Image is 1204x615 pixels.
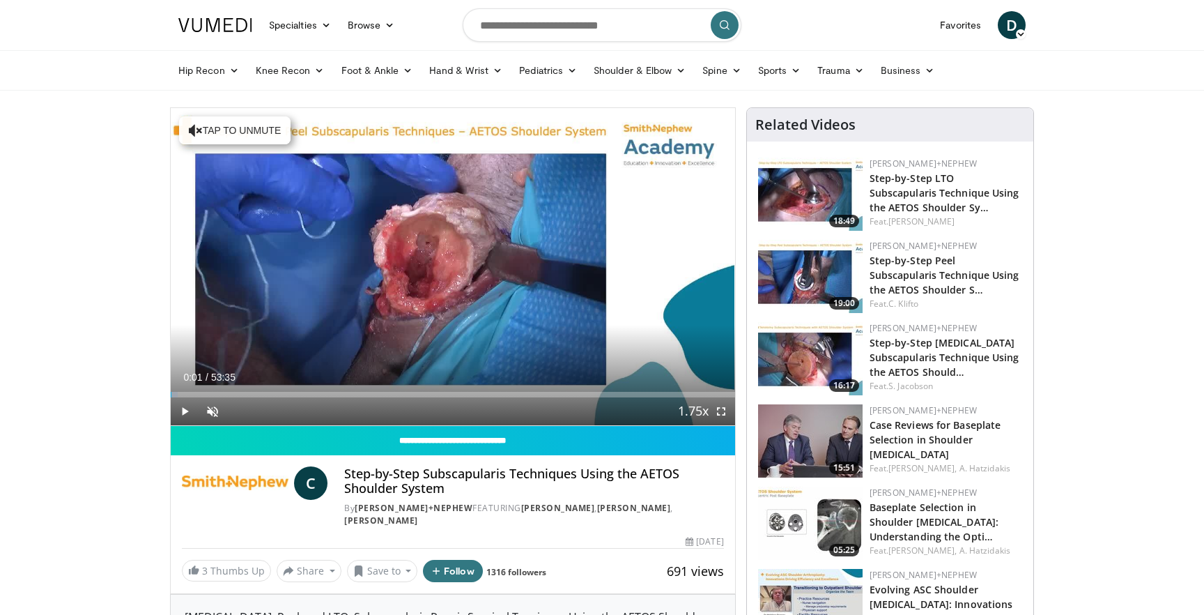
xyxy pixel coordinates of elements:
a: 15:51 [758,404,863,478]
a: [PERSON_NAME], [888,545,957,556]
span: 0:01 [183,372,202,383]
img: 4b15b7a9-a58b-4518-b73d-b60939e2e08b.150x105_q85_crop-smart_upscale.jpg [758,487,863,560]
button: Follow [423,560,483,582]
a: Sports [750,56,810,84]
a: C [294,466,327,500]
span: / [206,372,208,383]
a: D [998,11,1026,39]
h4: Related Videos [755,116,856,133]
img: f00e741d-fb3a-4d21-89eb-19e7839cb837.150x105_q85_crop-smart_upscale.jpg [758,404,863,478]
a: Step-by-Step Peel Subscapularis Technique Using the AETOS Shoulder S… [870,254,1019,296]
span: 691 views [667,563,724,579]
div: Feat. [870,462,1022,475]
button: Playback Rate [679,397,707,425]
a: Step-by-Step [MEDICAL_DATA] Subscapularis Technique Using the AETOS Should… [870,336,1019,379]
a: Baseplate Selection in Shoulder [MEDICAL_DATA]: Understanding the Opti… [870,501,998,543]
img: VuMedi Logo [178,18,252,32]
a: [PERSON_NAME], [888,462,957,474]
a: 18:49 [758,158,863,231]
span: 53:35 [211,372,236,383]
a: Specialties [261,11,339,39]
button: Fullscreen [707,397,735,425]
a: Knee Recon [247,56,333,84]
a: Trauma [809,56,872,84]
img: 5fb50d2e-094e-471e-87f5-37e6246062e2.150x105_q85_crop-smart_upscale.jpg [758,158,863,231]
a: [PERSON_NAME]+Nephew [870,404,977,416]
a: [PERSON_NAME]+Nephew [870,569,977,581]
img: Smith+Nephew [182,466,288,500]
a: [PERSON_NAME]+Nephew [870,158,977,169]
a: 3 Thumbs Up [182,560,271,582]
video-js: Video Player [171,108,735,426]
a: [PERSON_NAME] [521,502,595,514]
div: Progress Bar [171,392,735,397]
a: Case Reviews for Baseplate Selection in Shoulder [MEDICAL_DATA] [870,418,1001,461]
a: [PERSON_NAME]+Nephew [870,240,977,252]
div: By FEATURING , , [344,502,723,527]
span: 19:00 [829,297,859,310]
div: Feat. [870,298,1022,310]
a: [PERSON_NAME] [597,502,671,514]
h4: Step-by-Step Subscapularis Techniques Using the AETOS Shoulder System [344,466,723,496]
a: 19:00 [758,240,863,313]
a: 16:17 [758,322,863,395]
span: 18:49 [829,215,859,227]
a: Foot & Ankle [333,56,422,84]
button: Unmute [199,397,226,425]
a: Browse [339,11,403,39]
a: C. Klifto [888,298,918,310]
button: Save to [347,560,418,582]
span: 3 [202,564,208,577]
a: S. Jacobson [888,380,933,392]
button: Play [171,397,199,425]
a: Pediatrics [511,56,585,84]
a: 1316 followers [486,566,546,578]
a: Hand & Wrist [421,56,511,84]
a: Shoulder & Elbow [585,56,694,84]
a: Favorites [932,11,989,39]
a: A. Hatzidakis [959,545,1010,556]
a: [PERSON_NAME]+Nephew [355,502,472,514]
input: Search topics, interventions [463,8,741,42]
span: 16:17 [829,379,859,392]
a: [PERSON_NAME] [344,515,418,526]
a: Step-by-Step LTO Subscapularis Technique Using the AETOS Shoulder Sy… [870,172,1019,214]
a: Spine [694,56,749,84]
a: Hip Recon [170,56,247,84]
span: 05:25 [829,544,859,556]
a: [PERSON_NAME]+Nephew [870,487,977,499]
div: Feat. [870,545,1022,557]
div: [DATE] [686,536,723,548]
a: A. Hatzidakis [959,462,1010,474]
span: 15:51 [829,462,859,474]
button: Tap to unmute [179,116,291,144]
img: b20f33db-e2ef-4fba-9ed7-2022b8b6c9a2.150x105_q85_crop-smart_upscale.jpg [758,240,863,313]
div: Feat. [870,380,1022,393]
a: [PERSON_NAME]+Nephew [870,322,977,334]
div: Feat. [870,215,1022,228]
button: Share [277,560,341,582]
a: 05:25 [758,487,863,560]
a: [PERSON_NAME] [888,215,955,227]
img: ca45cbb5-4e2d-4a89-993c-d0571e41d102.150x105_q85_crop-smart_upscale.jpg [758,322,863,395]
a: Business [872,56,943,84]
